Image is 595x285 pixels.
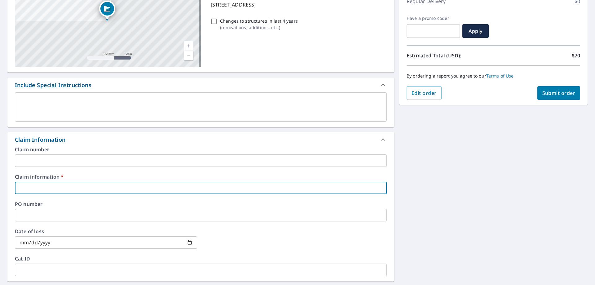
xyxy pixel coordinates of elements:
[15,202,387,207] label: PO number
[15,147,387,152] label: Claim number
[15,136,65,144] div: Claim Information
[462,24,489,38] button: Apply
[220,18,298,24] p: Changes to structures in last 4 years
[7,132,394,147] div: Claim Information
[15,174,387,179] label: Claim information
[184,51,193,60] a: Current Level 17, Zoom Out
[184,41,193,51] a: Current Level 17, Zoom In
[7,78,394,92] div: Include Special Instructions
[537,86,580,100] button: Submit order
[412,90,437,96] span: Edit order
[220,24,298,31] p: ( renovations, additions, etc. )
[572,52,580,59] p: $70
[486,73,514,79] a: Terms of Use
[15,229,197,234] label: Date of loss
[99,1,115,20] div: Dropped pin, building 1, Commercial property, 200 Pond View Dr Meriden, CT 06450
[407,86,442,100] button: Edit order
[407,52,493,59] p: Estimated Total (USD):
[467,28,484,34] span: Apply
[407,73,580,79] p: By ordering a report you agree to our
[542,90,575,96] span: Submit order
[211,1,384,8] p: [STREET_ADDRESS]
[15,81,91,89] div: Include Special Instructions
[407,16,460,21] label: Have a promo code?
[15,256,387,261] label: Cat ID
